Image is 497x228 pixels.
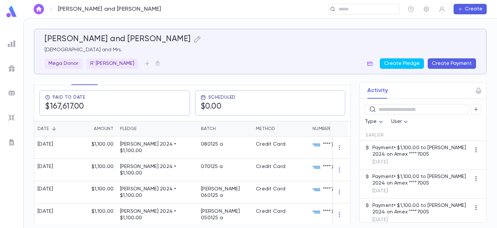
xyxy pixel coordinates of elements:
[38,163,53,170] div: [DATE]
[372,202,471,215] p: Payment • $1,100.00 to [PERSON_NAME] 2024 on Amex ****7005
[45,102,84,112] h5: $167,617.00
[92,141,114,148] p: $1,100.00
[8,89,16,97] img: batches_grey.339ca447c9d9533ef1741baa751efc33.svg
[90,60,135,67] p: R' [PERSON_NAME]
[391,115,410,128] div: User
[256,121,275,137] div: Method
[92,186,114,192] p: $1,100.00
[201,163,223,170] div: 070125 a
[78,121,117,137] div: Amount
[86,58,138,69] div: R' [PERSON_NAME]
[45,58,83,69] div: Mega Donor
[201,121,216,137] div: Batch
[313,121,331,137] div: Number
[8,114,16,122] img: imports_grey.530a8a0e642e233f2baf0ef88e8c9fcb.svg
[256,208,285,215] div: Credit Card
[94,121,114,137] div: Amount
[120,141,194,154] p: [PERSON_NAME] 2024 • $1,100.00
[38,121,49,137] div: Date
[372,217,471,223] p: [DATE]
[256,186,285,192] div: Credit Card
[372,188,471,194] p: [DATE]
[45,34,191,44] h5: [PERSON_NAME] and [PERSON_NAME]
[367,82,388,99] button: Activity
[120,186,194,199] p: [PERSON_NAME] 2024 • $1,100.00
[120,121,137,137] div: Pledge
[201,102,222,112] h5: $0.00
[49,60,79,67] p: Mega Donor
[58,6,161,13] p: [PERSON_NAME] and [PERSON_NAME]
[5,5,18,18] img: logo
[34,121,78,137] div: Date
[309,121,358,137] div: Number
[45,47,476,53] p: [DEMOGRAPHIC_DATA] and Mrs.
[38,208,53,215] div: [DATE]
[120,208,194,221] p: [PERSON_NAME] 2024 • $1,100.00
[8,65,16,72] img: campaigns_grey.99e729a5f7ee94e3726e6486bddda8f1.svg
[92,208,114,215] p: $1,100.00
[454,4,487,14] button: Create
[8,40,16,48] img: reports_grey.c525e4749d1bce6a11f5fe2a8de1b229.svg
[372,174,471,186] p: Payment • $1,100.00 to [PERSON_NAME] 2024 on Amex ****7005
[38,186,53,192] div: [DATE]
[120,163,194,176] p: [PERSON_NAME] 2024 • $1,100.00
[35,6,43,12] img: home_white.a664292cf8c1dea59945f0da9f25487c.svg
[83,124,94,134] button: Sort
[391,119,402,124] span: User
[201,186,249,199] div: Fulton 060125 a
[8,138,16,146] img: letters_grey.7941b92b52307dd3b8a917253454ce1c.svg
[208,95,236,100] span: Scheduled
[49,124,59,134] button: Sort
[372,145,471,158] p: Payment • $1,100.00 to [PERSON_NAME] 2024 on Amex ****7005
[365,115,385,128] div: Type
[366,133,384,138] span: Earlier
[428,58,476,69] button: Create Payment
[256,141,285,148] div: Credit Card
[275,124,286,134] button: Sort
[201,208,249,221] div: Fulton 050125 a
[38,141,53,148] div: [DATE]
[253,121,309,137] div: Method
[372,159,471,165] p: [DATE]
[198,121,253,137] div: Batch
[216,124,226,134] button: Sort
[53,95,85,100] span: Paid To Date
[201,141,223,148] div: 080125 a
[117,121,198,137] div: Pledge
[380,58,424,69] button: Create Pledge
[92,163,114,170] p: $1,100.00
[256,163,285,170] div: Credit Card
[365,119,377,124] span: Type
